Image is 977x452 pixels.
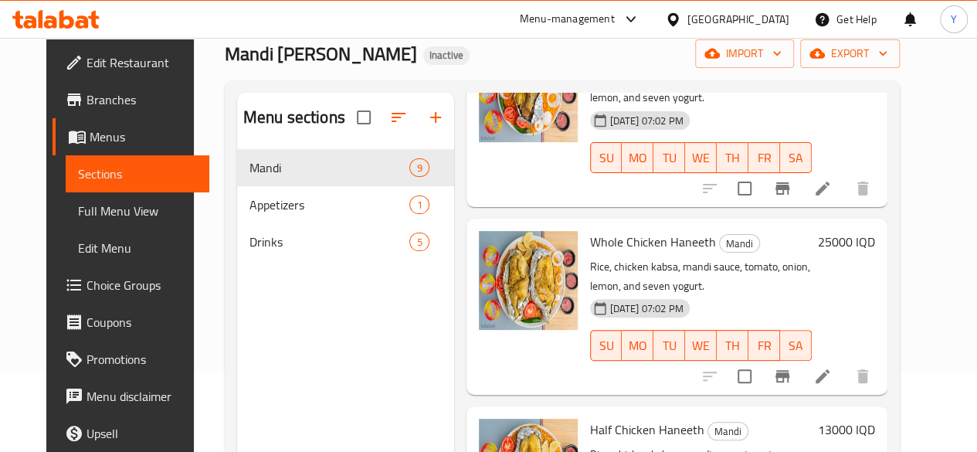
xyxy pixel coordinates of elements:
[590,142,622,173] button: SU
[479,43,578,142] img: Meat Haneeth
[748,142,780,173] button: FR
[818,419,875,440] h6: 13000 IQD
[590,330,622,361] button: SU
[604,301,690,316] span: [DATE] 07:02 PM
[844,358,881,395] button: delete
[410,198,428,212] span: 1
[786,335,806,357] span: SA
[53,304,209,341] a: Coupons
[87,313,197,331] span: Coupons
[691,147,711,169] span: WE
[597,335,616,357] span: SU
[590,257,812,296] p: Rice, chicken kabsa, mandi sauce, tomato, onion, lemon, and seven yogurt.
[628,147,647,169] span: MO
[717,330,748,361] button: TH
[53,267,209,304] a: Choice Groups
[249,195,410,214] span: Appetizers
[78,239,197,257] span: Edit Menu
[628,335,647,357] span: MO
[243,106,345,129] h2: Menu sections
[660,335,679,357] span: TU
[695,39,794,68] button: import
[380,99,417,136] span: Sort sections
[87,424,197,443] span: Upsell
[53,118,209,155] a: Menus
[780,142,812,173] button: SA
[417,99,454,136] button: Add section
[479,231,578,330] img: Whole Chicken Haneeth
[660,147,679,169] span: TU
[844,170,881,207] button: delete
[53,44,209,81] a: Edit Restaurant
[786,147,806,169] span: SA
[87,387,197,406] span: Menu disclaimer
[66,155,209,192] a: Sections
[748,330,780,361] button: FR
[423,46,470,65] div: Inactive
[764,358,801,395] button: Branch-specific-item
[951,11,957,28] span: Y
[87,53,197,72] span: Edit Restaurant
[590,418,704,441] span: Half Chicken Haneeth
[225,36,417,71] span: Mandi [PERSON_NAME]
[90,127,197,146] span: Menus
[348,101,380,134] span: Select all sections
[590,230,716,253] span: Whole Chicken Haneeth
[66,192,209,229] a: Full Menu View
[53,81,209,118] a: Branches
[604,114,690,128] span: [DATE] 07:02 PM
[720,235,759,253] span: Mandi
[53,378,209,415] a: Menu disclaimer
[87,90,197,109] span: Branches
[78,165,197,183] span: Sections
[764,170,801,207] button: Branch-specific-item
[685,142,717,173] button: WE
[87,276,197,294] span: Choice Groups
[755,147,774,169] span: FR
[249,158,410,177] span: Mandi
[237,143,454,267] nav: Menu sections
[755,335,774,357] span: FR
[687,11,789,28] div: [GEOGRAPHIC_DATA]
[813,367,832,386] a: Edit menu item
[409,158,429,177] div: items
[728,172,761,205] span: Select to update
[723,147,742,169] span: TH
[409,195,429,214] div: items
[708,423,748,440] span: Mandi
[622,330,653,361] button: MO
[410,161,428,175] span: 9
[653,330,685,361] button: TU
[78,202,197,220] span: Full Menu View
[707,44,782,63] span: import
[423,49,470,62] span: Inactive
[728,360,761,393] span: Select to update
[800,39,900,68] button: export
[87,350,197,369] span: Promotions
[597,147,616,169] span: SU
[691,335,711,357] span: WE
[409,233,429,251] div: items
[237,186,454,223] div: Appetizers1
[520,10,615,29] div: Menu-management
[410,235,428,250] span: 5
[622,142,653,173] button: MO
[813,179,832,198] a: Edit menu item
[653,142,685,173] button: TU
[685,330,717,361] button: WE
[237,223,454,260] div: Drinks5
[249,233,410,251] span: Drinks
[53,341,209,378] a: Promotions
[780,330,812,361] button: SA
[818,231,875,253] h6: 25000 IQD
[237,149,454,186] div: Mandi9
[717,142,748,173] button: TH
[53,415,209,452] a: Upsell
[66,229,209,267] a: Edit Menu
[812,44,887,63] span: export
[723,335,742,357] span: TH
